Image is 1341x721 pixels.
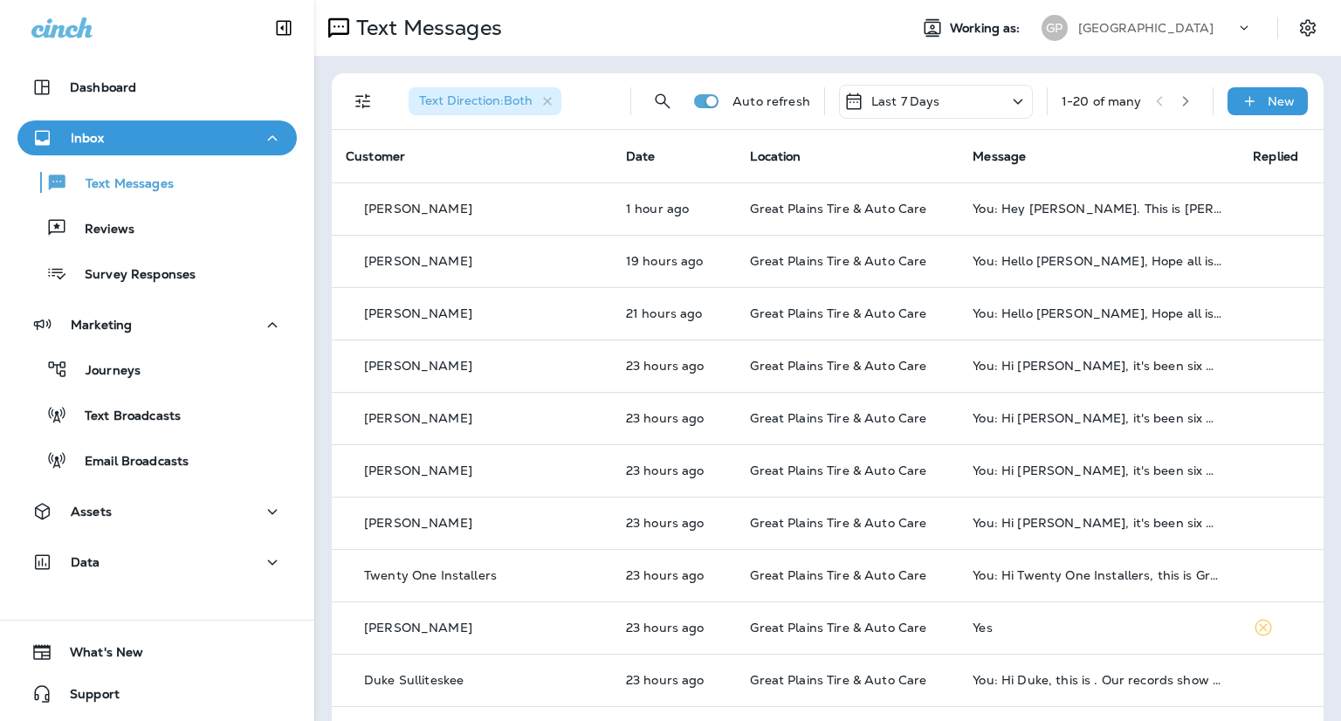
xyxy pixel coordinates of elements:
span: Great Plains Tire & Auto Care [750,463,926,478]
p: New [1268,94,1295,108]
button: Filters [346,84,381,119]
p: Oct 12, 2025 10:20 AM [626,411,723,425]
button: Journeys [17,351,297,388]
button: Assets [17,494,297,529]
span: Great Plains Tire & Auto Care [750,201,926,216]
p: [PERSON_NAME] [364,306,472,320]
p: [PERSON_NAME] [364,463,472,477]
p: Oct 12, 2025 10:17 AM [626,673,723,687]
p: [GEOGRAPHIC_DATA] [1078,21,1214,35]
span: Great Plains Tire & Auto Care [750,253,926,269]
p: Survey Responses [67,267,196,284]
button: Support [17,676,297,711]
span: Replied [1253,148,1298,164]
p: Reviews [67,222,134,238]
span: Great Plains Tire & Auto Care [750,620,926,635]
button: Marketing [17,307,297,342]
p: [PERSON_NAME] [364,254,472,268]
div: You: Hi Duke, this is . Our records show your Ford F-150 is ready for a wheel alignment check. Te... [973,673,1225,687]
span: Great Plains Tire & Auto Care [750,306,926,321]
span: Support [52,687,120,708]
button: Survey Responses [17,255,297,292]
div: You: Hello Ronnie, Hope all is well! This is Justin at Great Plains Tire & Auto Care, I wanted to... [973,254,1225,268]
p: Oct 12, 2025 12:30 PM [626,306,723,320]
span: Great Plains Tire & Auto Care [750,410,926,426]
button: Collapse Sidebar [259,10,308,45]
p: Oct 12, 2025 10:18 AM [626,621,723,635]
p: Text Messages [349,15,502,41]
p: Oct 12, 2025 10:20 AM [626,516,723,530]
div: Text Direction:Both [409,87,561,115]
div: Yes [973,621,1225,635]
p: Journeys [68,363,141,380]
span: Working as: [950,21,1024,36]
p: Oct 12, 2025 10:20 AM [626,359,723,373]
span: Great Plains Tire & Auto Care [750,358,926,374]
p: Oct 12, 2025 10:20 AM [626,463,723,477]
span: Date [626,148,656,164]
div: You: Hey Brian. This is Justin @ Great Plains. Your tires have arrived. [973,202,1225,216]
p: [PERSON_NAME] [364,359,472,373]
button: Data [17,545,297,580]
p: Last 7 Days [871,94,940,108]
button: Reviews [17,209,297,246]
p: Oct 12, 2025 10:19 AM [626,568,723,582]
button: Text Messages [17,164,297,201]
span: Great Plains Tire & Auto Care [750,515,926,531]
p: Auto refresh [732,94,810,108]
button: What's New [17,635,297,669]
p: Assets [71,505,112,518]
p: [PERSON_NAME] [364,202,472,216]
span: Great Plains Tire & Auto Care [750,672,926,688]
p: Email Broadcasts [67,454,189,470]
p: Marketing [71,318,132,332]
div: You: Hi Jeremy, it's been six months since we last serviced your 2015 Ram 2500 at Great Plains Ti... [973,359,1225,373]
div: 1 - 20 of many [1062,94,1142,108]
div: You: Hi Twenty One Installers, this is Great Plains Tire & Auto Care. Our records show your 2024 ... [973,568,1225,582]
span: Customer [346,148,405,164]
button: Search Messages [645,84,680,119]
button: Inbox [17,120,297,155]
p: [PERSON_NAME] [364,516,472,530]
p: Inbox [71,131,104,145]
p: Twenty One Installers [364,568,497,582]
span: What's New [52,645,143,666]
div: You: Hi Tony, it's been six months since we last serviced your 2004 Ford F-150 Heritage at Great ... [973,516,1225,530]
p: Data [71,555,100,569]
button: Email Broadcasts [17,442,297,478]
div: You: Hello Jamie, Hope all is well! This is Justin at Great Plains Tire & Auto Care, I wanted to ... [973,306,1225,320]
p: Duke Sulliteskee [364,673,464,687]
span: Location [750,148,801,164]
span: Great Plains Tire & Auto Care [750,567,926,583]
p: [PERSON_NAME] [364,621,472,635]
p: Dashboard [70,80,136,94]
p: Text Broadcasts [67,409,181,425]
button: Text Broadcasts [17,396,297,433]
span: Text Direction : Both [419,93,533,108]
div: You: Hi Tyler, it's been six months since we last serviced your 2017 Dodge Durango at Great Plain... [973,411,1225,425]
div: You: Hi Don, it's been six months since we last serviced your 1992 Dodge D250 at Great Plains Tir... [973,463,1225,477]
p: Text Messages [68,176,174,193]
p: [PERSON_NAME] [364,411,472,425]
p: Oct 13, 2025 08:47 AM [626,202,723,216]
span: Message [973,148,1026,164]
p: Oct 12, 2025 02:30 PM [626,254,723,268]
button: Dashboard [17,70,297,105]
button: Settings [1292,12,1324,44]
div: GP [1042,15,1068,41]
